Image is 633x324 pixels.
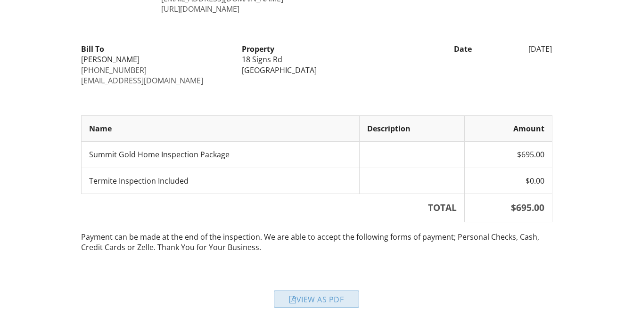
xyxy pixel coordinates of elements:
div: [GEOGRAPHIC_DATA] [242,65,391,75]
a: [URL][DOMAIN_NAME] [161,4,239,14]
td: $0.00 [464,168,552,194]
th: $695.00 [464,194,552,222]
div: [PERSON_NAME] [81,54,230,65]
div: Date [397,44,477,54]
th: Amount [464,115,552,141]
th: TOTAL [81,194,464,222]
strong: Property [242,44,274,54]
a: [PHONE_NUMBER] [81,65,147,75]
div: 18 Signs Rd [242,54,391,65]
strong: Bill To [81,44,104,54]
div: View as PDF [274,291,359,308]
a: [EMAIL_ADDRESS][DOMAIN_NAME] [81,75,203,86]
td: $695.00 [464,142,552,168]
th: Name [81,115,359,141]
span: Termite Inspection Included [89,176,189,186]
p: Payment can be made at the end of the inspection. We are able to accept the following forms of pa... [81,232,552,253]
span: Summit Gold Home Inspection Package [89,149,230,160]
th: Description [359,115,464,141]
a: View as PDF [274,297,359,307]
div: [DATE] [477,44,558,54]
